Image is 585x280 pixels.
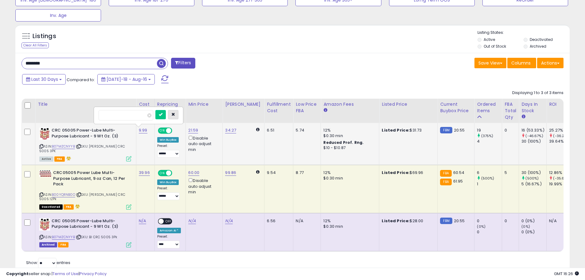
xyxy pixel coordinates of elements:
[80,271,107,277] a: Privacy Policy
[454,127,465,133] span: 20.55
[267,218,288,224] div: 6.56
[39,170,52,177] img: 517O02+wVtL._SL40_.jpg
[323,140,364,145] b: Reduced Prof. Rng.
[139,218,146,224] a: N/A
[296,170,316,175] div: 8.77
[512,90,564,96] div: Displaying 1 to 3 of 3 items
[440,218,452,224] small: FBM
[525,176,539,181] small: (500%)
[158,128,166,133] span: ON
[477,181,502,187] div: 1
[477,101,499,114] div: Ordered Items
[225,170,236,176] a: 99.86
[521,224,530,229] small: (0%)
[296,101,318,114] div: Low Price FBA
[382,218,433,224] div: $28.00
[549,139,574,144] div: 39.64%
[15,9,101,22] button: Inv. Age
[52,144,75,149] a: B07MZCNYYB
[521,218,546,224] div: 0 (0%)
[478,30,570,36] p: Listing States:
[31,76,58,82] span: Last 30 Days
[157,186,181,200] div: Preset:
[39,192,125,201] span: | SKU: [PERSON_NAME] CRC 5005 12Pk
[139,101,152,108] div: Cost
[139,170,150,176] a: 39.96
[382,170,433,175] div: $69.96
[484,44,506,49] label: Out of Stock
[323,108,327,113] small: Amazon Fees.
[53,271,79,277] a: Terms of Use
[52,235,75,240] a: B07MZCNYYB
[171,171,181,176] span: OFF
[530,44,546,49] label: Archived
[505,218,514,224] div: 0
[323,145,374,151] div: $10 - $10.87
[26,260,70,266] span: Show: entries
[39,170,131,209] div: ASIN:
[267,128,288,133] div: 6.51
[157,144,181,158] div: Preset:
[39,204,63,210] span: All listings that are unavailable for purchase on Amazon for any reason other than out-of-stock
[521,229,546,235] div: 0 (0%)
[382,170,410,175] b: Listed Price:
[530,37,553,42] label: Deactivated
[382,128,433,133] div: $31.73
[484,37,495,42] label: Active
[157,101,183,108] div: Repricing
[382,101,435,108] div: Listed Price
[521,170,546,175] div: 30 (100%)
[52,218,126,231] b: CRC 05005 Power-Lube Multi-Purpose Lubricant - 9 Wt Oz. (3)
[507,58,536,68] button: Columns
[225,101,262,108] div: [PERSON_NAME]
[188,177,218,195] div: Disable auto adjust min
[454,218,465,224] span: 20.55
[188,127,198,133] a: 21.59
[525,133,543,138] small: (-46.67%)
[549,218,569,224] div: N/A
[553,176,570,181] small: (-35.67%)
[505,128,514,133] div: 0
[6,271,29,277] strong: Copyright
[521,114,525,120] small: Days In Stock.
[39,144,125,153] span: | SKU: [PERSON_NAME] CRC 5005 3PK
[157,137,179,143] div: Win BuyBox
[107,76,147,82] span: [DATE]-18 - Aug-16
[157,235,181,248] div: Preset:
[39,128,50,140] img: 51lroI-bsuL._SL40_.jpg
[554,271,579,277] span: 2025-09-16 16:26 GMT
[39,218,50,231] img: 51lroI-bsuL._SL40_.jpg
[33,32,56,41] h5: Listings
[157,228,181,233] div: Amazon AI *
[52,128,126,140] b: CRC 05005 Power-Lube Multi-Purpose Lubricant - 9 Wt Oz. (3)
[453,170,465,175] span: 60.54
[382,127,410,133] b: Listed Price:
[267,101,291,114] div: Fulfillment Cost
[537,58,564,68] button: Actions
[76,235,118,239] span: | SKU: Bl CRC 5005 3Pk
[549,170,574,175] div: 12.86%
[74,204,80,208] i: hazardous material
[225,127,236,133] a: 34.27
[440,170,451,177] small: FBA
[553,133,571,138] small: (-36.25%)
[521,139,546,144] div: 30 (100%)
[382,218,410,224] b: Listed Price:
[511,60,531,66] span: Columns
[157,179,179,185] div: Win BuyBox
[323,170,374,175] div: 12%
[139,127,147,133] a: 9.99
[225,218,232,224] a: N/A
[97,74,155,85] button: [DATE]-18 - Aug-16
[521,101,544,114] div: Days In Stock
[296,218,316,224] div: N/A
[477,139,502,144] div: 4
[521,128,546,133] div: 16 (53.33%)
[6,271,107,277] div: seller snap | |
[39,128,131,161] div: ASIN:
[164,219,174,224] span: OFF
[64,204,74,210] span: FBA
[477,128,502,133] div: 19
[474,58,506,68] button: Save View
[296,128,316,133] div: 5.74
